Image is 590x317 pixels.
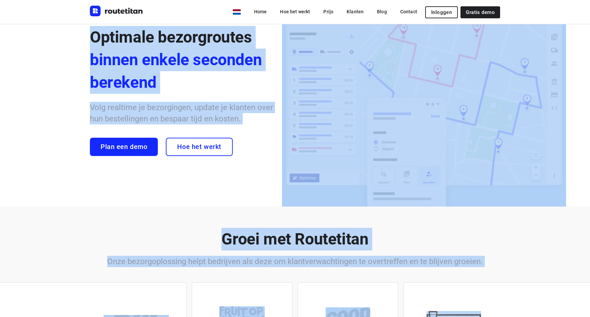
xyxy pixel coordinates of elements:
button: Inloggen [425,6,458,18]
span: binnen enkele seconden berekend [90,49,273,94]
h6: Volg realtime je bezorgingen, update je klanten over hun bestellingen en bespaar tijd en kosten. [90,102,273,124]
a: Hoe het werkt [275,6,315,18]
img: illustration [282,5,566,207]
a: Blog [372,6,392,18]
span: Hoe het werkt [177,143,221,151]
span: Optimale bezorgroutes [90,28,252,47]
a: Plan een demo [90,138,158,156]
a: Prijs [318,6,339,18]
a: Klanten [341,6,369,18]
a: Home [249,6,272,18]
a: Gratis demo [460,6,500,18]
h6: Onze bezorgoplossing helpt bedrijven als deze om klantverwachtingen te overtreffen en te blijven ... [90,256,500,267]
span: Plan een demo [101,143,147,151]
a: Hoe het werkt [166,138,232,156]
span: Inloggen [431,10,452,15]
span: Gratis demo [466,10,495,15]
img: Routetitan logo [90,6,143,16]
b: Groei met Routetitan [221,230,368,248]
a: Routetitan [90,6,143,18]
a: Contact [395,6,423,18]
